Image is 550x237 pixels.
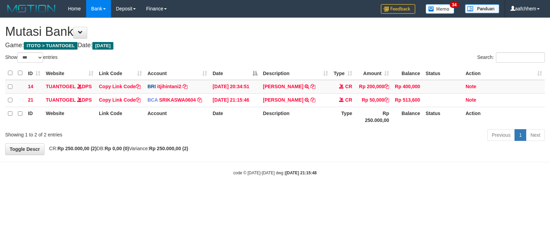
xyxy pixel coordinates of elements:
[286,171,317,175] strong: [DATE] 21:15:48
[487,129,515,141] a: Previous
[477,52,545,63] label: Search:
[331,66,355,80] th: Type: activate to sort column ascending
[466,97,476,103] a: Note
[355,107,392,126] th: Rp 250.000,00
[465,4,499,13] img: panduan.png
[233,171,317,175] small: code © [DATE]-[DATE] dwg |
[5,52,58,63] label: Show entries
[46,84,76,89] a: TUANTOGEL
[210,107,260,126] th: Date
[450,2,459,8] span: 34
[355,80,392,94] td: Rp 200,000
[5,42,545,49] h4: Game: Date:
[355,66,392,80] th: Amount: activate to sort column ascending
[345,84,352,89] span: CR
[210,66,260,80] th: Date: activate to sort column descending
[46,146,189,151] span: CR: DB: Variance:
[426,4,455,14] img: Button%20Memo.svg
[43,66,96,80] th: Website: activate to sort column ascending
[145,66,210,80] th: Account: activate to sort column ascending
[43,80,96,94] td: DPS
[145,107,210,126] th: Account
[496,52,545,63] input: Search:
[515,129,526,141] a: 1
[384,97,389,103] a: Copy Rp 50,000 to clipboard
[345,97,352,103] span: CR
[260,107,331,126] th: Description
[263,97,303,103] a: [PERSON_NAME]
[5,128,224,138] div: Showing 1 to 2 of 2 entries
[28,97,33,103] span: 21
[423,66,463,80] th: Status
[92,42,113,50] span: [DATE]
[147,84,156,89] span: BRI
[43,93,96,107] td: DPS
[526,129,545,141] a: Next
[355,93,392,107] td: Rp 50,000
[96,107,145,126] th: Link Code
[260,66,331,80] th: Description: activate to sort column ascending
[5,3,58,14] img: MOTION_logo.png
[25,107,43,126] th: ID
[5,25,545,39] h1: Mutasi Bank
[43,107,96,126] th: Website
[331,107,355,126] th: Type
[392,93,423,107] td: Rp 513,600
[99,97,141,103] a: Copy Link Code
[423,107,463,126] th: Status
[183,84,187,89] a: Copy itjihintani2 to clipboard
[17,52,43,63] select: Showentries
[157,84,181,89] a: itjihintani2
[105,146,129,151] strong: Rp 0,00 (0)
[466,84,476,89] a: Note
[28,84,33,89] span: 14
[263,84,303,89] a: [PERSON_NAME]
[381,4,415,14] img: Feedback.jpg
[463,66,545,80] th: Action: activate to sort column ascending
[210,93,260,107] td: [DATE] 21:15:46
[99,84,141,89] a: Copy Link Code
[310,84,315,89] a: Copy MOSES HARIANTO to clipboard
[210,80,260,94] td: [DATE] 20:34:51
[384,84,389,89] a: Copy Rp 200,000 to clipboard
[25,66,43,80] th: ID: activate to sort column ascending
[24,42,78,50] span: ITOTO > TUANTOGEL
[197,97,202,103] a: Copy SRIKASWA0604 to clipboard
[310,97,315,103] a: Copy SIGUN ABDUL MUHLIS to clipboard
[392,66,423,80] th: Balance
[58,146,97,151] strong: Rp 250.000,00 (2)
[5,143,44,155] a: Toggle Descr
[96,66,145,80] th: Link Code: activate to sort column ascending
[392,80,423,94] td: Rp 400,000
[463,107,545,126] th: Action
[392,107,423,126] th: Balance
[46,97,76,103] a: TUANTOGEL
[149,146,189,151] strong: Rp 250.000,00 (2)
[147,97,158,103] span: BCA
[159,97,196,103] a: SRIKASWA0604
